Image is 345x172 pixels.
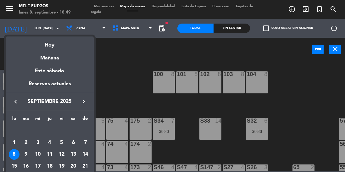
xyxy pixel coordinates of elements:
div: 2 [21,137,31,148]
th: miércoles [32,115,44,125]
td: 9 de septiembre de 2025 [20,148,32,160]
td: 14 de septiembre de 2025 [79,148,91,160]
div: Hoy [6,36,94,49]
div: 21 [80,161,91,172]
th: lunes [8,115,20,125]
td: 1 de septiembre de 2025 [8,137,20,149]
i: keyboard_arrow_right [80,98,87,105]
div: 11 [44,149,55,160]
td: 2 de septiembre de 2025 [20,137,32,149]
div: 16 [21,161,31,172]
th: jueves [44,115,56,125]
div: Mañana [6,49,94,62]
td: 11 de septiembre de 2025 [44,148,56,160]
div: 13 [68,149,79,160]
div: 7 [80,137,91,148]
div: 4 [44,137,55,148]
td: 4 de septiembre de 2025 [44,137,56,149]
th: sábado [67,115,79,125]
td: 6 de septiembre de 2025 [67,137,79,149]
td: 3 de septiembre de 2025 [32,137,44,149]
th: domingo [79,115,91,125]
div: Reservas actuales [6,80,94,93]
td: SEP. [8,125,91,137]
td: 8 de septiembre de 2025 [8,148,20,160]
div: 20 [68,161,79,172]
div: 18 [44,161,55,172]
div: 5 [56,137,67,148]
td: 5 de septiembre de 2025 [56,137,68,149]
div: 8 [9,149,19,160]
td: 13 de septiembre de 2025 [67,148,79,160]
th: viernes [56,115,68,125]
td: 7 de septiembre de 2025 [79,137,91,149]
div: 6 [68,137,79,148]
button: keyboard_arrow_left [10,97,21,106]
button: keyboard_arrow_right [78,97,89,106]
div: Este sábado [6,62,94,80]
div: 3 [32,137,43,148]
div: 10 [32,149,43,160]
div: 9 [21,149,31,160]
th: martes [20,115,32,125]
div: 1 [9,137,19,148]
div: 17 [32,161,43,172]
td: 12 de septiembre de 2025 [56,148,68,160]
div: 12 [56,149,67,160]
span: septiembre 2025 [21,97,78,106]
div: 14 [80,149,91,160]
div: 15 [9,161,19,172]
i: keyboard_arrow_left [12,98,19,105]
td: 10 de septiembre de 2025 [32,148,44,160]
div: 19 [56,161,67,172]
